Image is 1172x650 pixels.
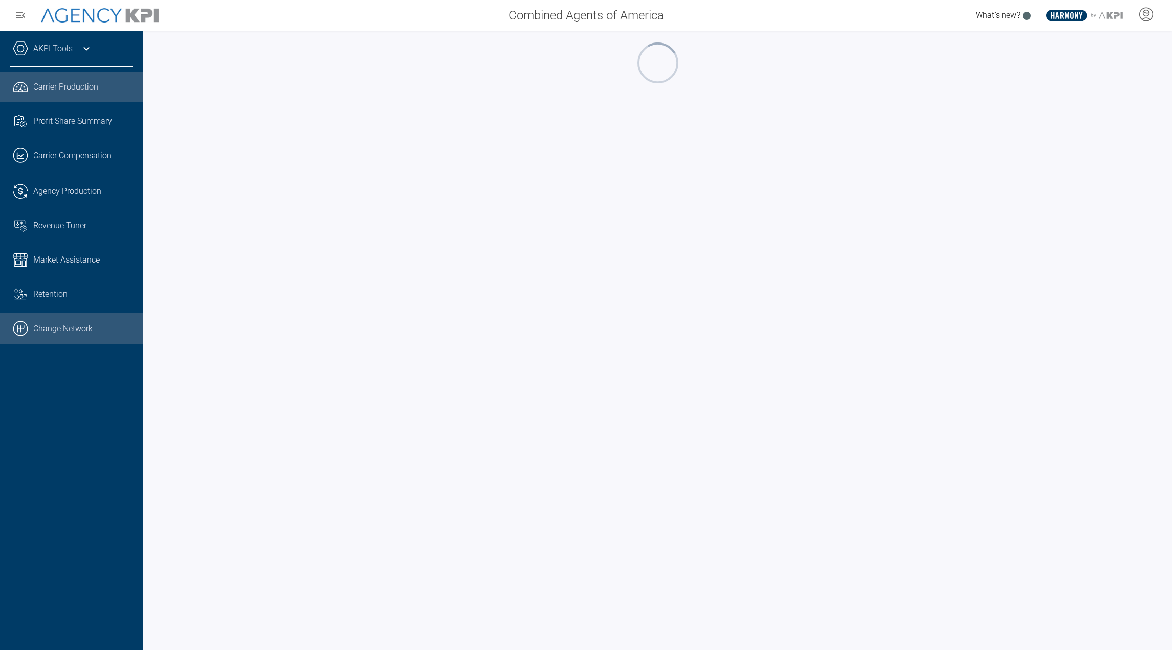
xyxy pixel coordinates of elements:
img: AgencyKPI [41,8,159,23]
span: Agency Production [33,185,101,198]
span: Profit Share Summary [33,115,112,127]
a: AKPI Tools [33,42,73,55]
span: Carrier Production [33,81,98,93]
span: Combined Agents of America [508,6,664,25]
span: Revenue Tuner [33,220,86,232]
span: Market Assistance [33,254,100,266]
span: Carrier Compensation [33,149,112,162]
span: What's new? [976,10,1020,20]
div: Retention [33,288,133,300]
div: oval-loading [636,41,680,85]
